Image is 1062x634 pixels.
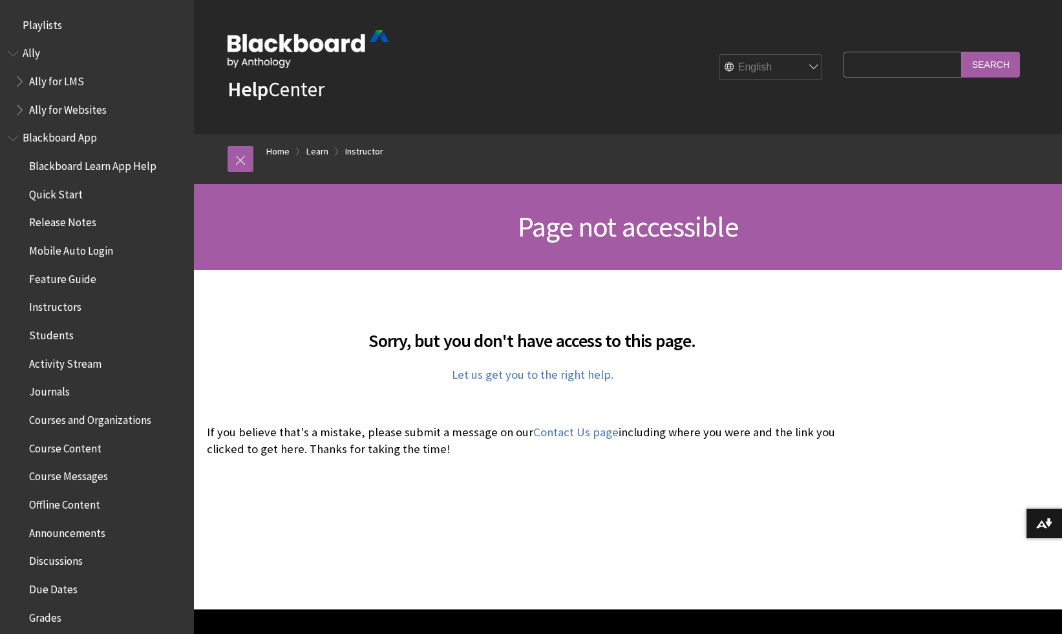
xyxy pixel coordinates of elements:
span: Page not accessible [518,209,738,244]
a: Home [266,143,290,160]
span: Activity Stream [29,353,101,370]
nav: Book outline for Anthology Ally Help [8,43,186,121]
span: Grades [29,607,61,624]
span: Journals [29,381,70,399]
span: Instructors [29,297,81,314]
input: Search [962,52,1020,77]
span: Students [29,324,74,342]
span: Course Messages [29,466,108,483]
a: Instructor [345,143,383,160]
a: Learn [306,143,328,160]
span: Blackboard Learn App Help [29,155,156,173]
a: Contact Us page [533,425,619,440]
span: Blackboard App [23,127,97,145]
nav: Book outline for Playlists [8,14,186,36]
a: HelpCenter [228,76,324,102]
span: Feature Guide [29,268,96,286]
span: Mobile Auto Login [29,240,113,257]
p: If you believe that's a mistake, please submit a message on our including where you were and the ... [207,424,858,458]
span: Due Dates [29,578,78,596]
span: Courses and Organizations [29,409,151,427]
span: Offline Content [29,494,100,511]
h2: Sorry, but you don't have access to this page. [207,312,858,354]
span: Discussions [29,550,83,567]
img: Blackboard by Anthology [228,30,389,68]
span: Release Notes [29,212,96,229]
select: Site Language Selector [719,55,823,81]
span: Playlists [23,14,62,32]
span: Ally for Websites [29,99,107,116]
span: Course Content [29,438,101,455]
span: Quick Start [29,184,83,201]
span: Ally [23,43,40,60]
span: Ally for LMS [29,70,84,88]
a: Let us get you to the right help. [452,367,613,383]
strong: Help [228,76,268,102]
span: Announcements [29,522,105,540]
